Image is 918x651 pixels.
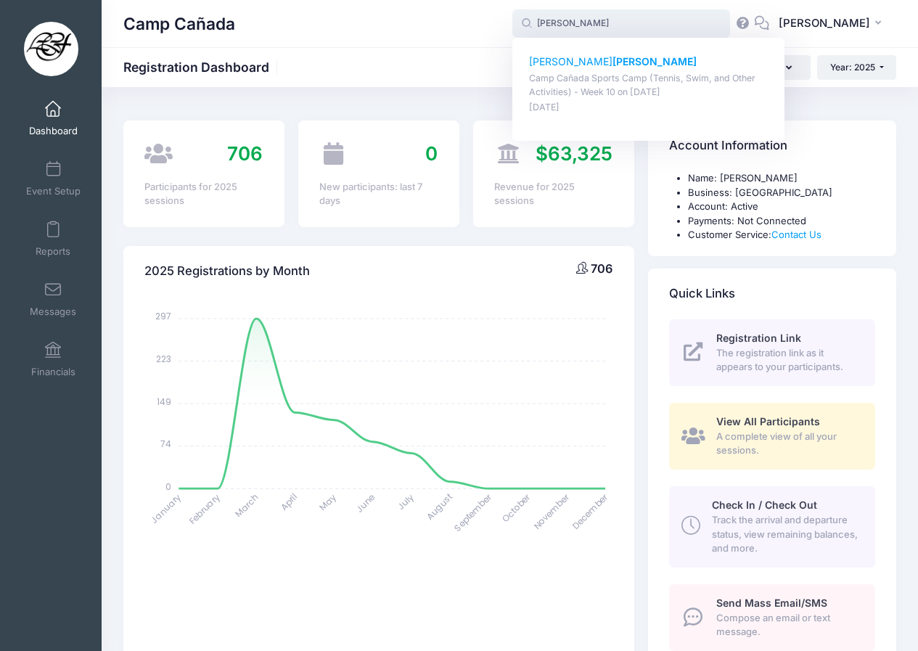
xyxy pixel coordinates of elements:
[669,273,735,314] h4: Quick Links
[123,60,282,75] h1: Registration Dashboard
[425,142,438,165] span: 0
[19,213,88,264] a: Reports
[395,491,417,512] tspan: July
[688,228,875,242] li: Customer Service:
[494,180,612,208] div: Revenue for 2025 sessions
[19,334,88,385] a: Financials
[144,250,310,292] h4: 2025 Registrations by Month
[424,491,455,522] tspan: August
[529,72,769,99] p: Camp Cañada Sports Camp (Tennis, Swim, and Other Activities) - Week 10 on [DATE]
[123,7,235,41] h1: Camp Cañada
[161,438,172,450] tspan: 74
[612,55,697,67] strong: [PERSON_NAME]
[529,101,769,115] p: [DATE]
[688,171,875,186] li: Name: [PERSON_NAME]
[353,491,377,515] tspan: June
[24,22,78,76] img: Camp Cañada
[19,93,88,144] a: Dashboard
[19,274,88,324] a: Messages
[716,597,827,609] span: Send Mass Email/SMS
[512,9,730,38] input: Search by First Name, Last Name, or Email...
[29,125,78,137] span: Dashboard
[26,185,81,197] span: Event Setup
[669,486,875,568] a: Check In / Check Out Track the arrival and departure status, view remaining balances, and more.
[529,54,769,70] p: [PERSON_NAME]
[669,403,875,470] a: View All Participants A complete view of all your sessions.
[688,214,875,229] li: Payments: Not Connected
[716,415,820,427] span: View All Participants
[187,491,222,526] tspan: February
[688,200,875,214] li: Account: Active
[19,153,88,204] a: Event Setup
[669,126,787,167] h4: Account Information
[688,186,875,200] li: Business: [GEOGRAPHIC_DATA]
[227,142,263,165] span: 706
[536,142,612,165] span: $63,325
[712,499,817,511] span: Check In / Check Out
[716,430,858,458] span: A complete view of all your sessions.
[157,352,172,364] tspan: 223
[30,306,76,318] span: Messages
[31,366,75,378] span: Financials
[716,346,858,374] span: The registration link as it appears to your participants.
[771,229,821,240] a: Contact Us
[716,332,801,344] span: Registration Link
[156,310,172,322] tspan: 297
[144,180,263,208] div: Participants for 2025 sessions
[278,491,300,512] tspan: April
[499,491,533,525] tspan: October
[779,15,870,31] span: [PERSON_NAME]
[769,7,896,41] button: [PERSON_NAME]
[817,55,896,80] button: Year: 2025
[669,319,875,386] a: Registration Link The registration link as it appears to your participants.
[148,491,184,526] tspan: January
[570,491,611,532] tspan: December
[36,245,70,258] span: Reports
[451,491,494,533] tspan: September
[166,480,172,492] tspan: 0
[531,491,573,532] tspan: November
[233,491,262,520] tspan: March
[319,180,438,208] div: New participants: last 7 days
[157,395,172,407] tspan: 149
[591,261,612,276] span: 706
[317,491,339,512] tspan: May
[830,62,875,73] span: Year: 2025
[712,513,858,556] span: Track the arrival and departure status, view remaining balances, and more.
[669,584,875,651] a: Send Mass Email/SMS Compose an email or text message.
[716,611,858,639] span: Compose an email or text message.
